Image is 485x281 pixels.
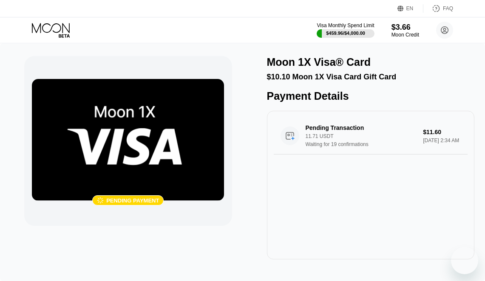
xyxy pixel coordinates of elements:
div: Moon Credit [391,32,419,38]
div: Moon 1X Visa® Card [267,56,371,68]
div:  [97,197,104,204]
div: $459.96 / $4,000.00 [326,31,365,36]
div: $10.10 Moon 1X Visa Card Gift Card [267,73,474,81]
div: FAQ [443,6,453,11]
div: Pending payment [106,197,159,204]
div: [DATE] 2:34 AM [423,138,461,143]
div: Payment Details [267,90,474,102]
div: $3.66Moon Credit [391,23,419,38]
div: EN [406,6,414,11]
div: 11.71 USDT [306,133,428,139]
div: $11.60 [423,129,461,135]
div: Visa Monthly Spend Limit$459.96/$4,000.00 [317,22,374,38]
iframe: 启动消息传送窗口的按钮 [451,247,478,274]
div: FAQ [423,4,453,13]
div: Waiting for 19 confirmations [306,141,428,147]
div: Visa Monthly Spend Limit [317,22,374,28]
div: EN [397,4,423,13]
div: Pending Transaction [306,124,420,131]
div: Pending Transaction11.71 USDTWaiting for 19 confirmations$11.60[DATE] 2:34 AM [274,118,468,155]
div: $3.66 [391,23,419,32]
